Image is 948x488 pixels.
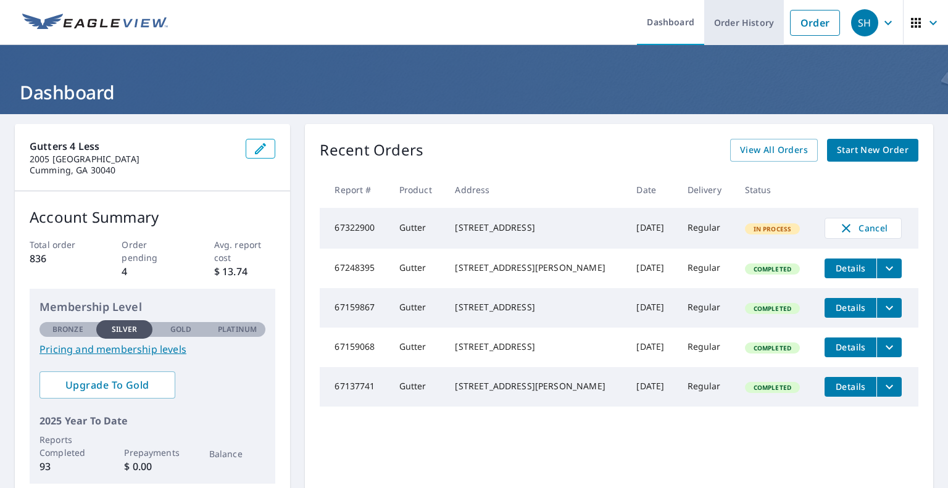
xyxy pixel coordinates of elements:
[30,139,236,154] p: Gutters 4 Less
[320,367,389,407] td: 67137741
[455,221,617,234] div: [STREET_ADDRESS]
[832,302,869,313] span: Details
[825,258,876,278] button: detailsBtn-67248395
[30,251,91,266] p: 836
[214,264,276,279] p: $ 13.74
[838,221,889,236] span: Cancel
[626,172,677,208] th: Date
[320,208,389,249] td: 67322900
[626,208,677,249] td: [DATE]
[39,371,175,399] a: Upgrade To Gold
[455,341,617,353] div: [STREET_ADDRESS]
[832,262,869,274] span: Details
[827,139,918,162] a: Start New Order
[876,258,902,278] button: filesDropdownBtn-67248395
[52,324,83,335] p: Bronze
[626,249,677,288] td: [DATE]
[209,447,266,460] p: Balance
[320,172,389,208] th: Report #
[746,383,799,392] span: Completed
[825,218,902,239] button: Cancel
[389,172,446,208] th: Product
[320,288,389,328] td: 67159867
[122,238,183,264] p: Order pending
[746,304,799,313] span: Completed
[389,208,446,249] td: Gutter
[170,324,191,335] p: Gold
[626,288,677,328] td: [DATE]
[678,328,735,367] td: Regular
[320,328,389,367] td: 67159068
[746,265,799,273] span: Completed
[851,9,878,36] div: SH
[746,225,799,233] span: In Process
[112,324,138,335] p: Silver
[389,249,446,288] td: Gutter
[678,367,735,407] td: Regular
[825,298,876,318] button: detailsBtn-67159867
[876,377,902,397] button: filesDropdownBtn-67137741
[122,264,183,279] p: 4
[30,165,236,176] p: Cumming, GA 30040
[39,459,96,474] p: 93
[15,80,933,105] h1: Dashboard
[626,367,677,407] td: [DATE]
[39,342,265,357] a: Pricing and membership levels
[39,433,96,459] p: Reports Completed
[730,139,818,162] a: View All Orders
[49,378,165,392] span: Upgrade To Gold
[455,262,617,274] div: [STREET_ADDRESS][PERSON_NAME]
[320,249,389,288] td: 67248395
[735,172,815,208] th: Status
[455,301,617,313] div: [STREET_ADDRESS]
[30,154,236,165] p: 2005 [GEOGRAPHIC_DATA]
[389,288,446,328] td: Gutter
[832,341,869,353] span: Details
[790,10,840,36] a: Order
[678,208,735,249] td: Regular
[30,238,91,251] p: Total order
[214,238,276,264] p: Avg. report cost
[837,143,908,158] span: Start New Order
[124,459,181,474] p: $ 0.00
[678,249,735,288] td: Regular
[678,288,735,328] td: Regular
[389,367,446,407] td: Gutter
[320,139,423,162] p: Recent Orders
[445,172,626,208] th: Address
[389,328,446,367] td: Gutter
[876,337,902,357] button: filesDropdownBtn-67159068
[876,298,902,318] button: filesDropdownBtn-67159867
[39,299,265,315] p: Membership Level
[39,413,265,428] p: 2025 Year To Date
[124,446,181,459] p: Prepayments
[740,143,808,158] span: View All Orders
[746,344,799,352] span: Completed
[218,324,257,335] p: Platinum
[825,377,876,397] button: detailsBtn-67137741
[455,380,617,392] div: [STREET_ADDRESS][PERSON_NAME]
[678,172,735,208] th: Delivery
[832,381,869,392] span: Details
[30,206,275,228] p: Account Summary
[825,337,876,357] button: detailsBtn-67159068
[22,14,168,32] img: EV Logo
[626,328,677,367] td: [DATE]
